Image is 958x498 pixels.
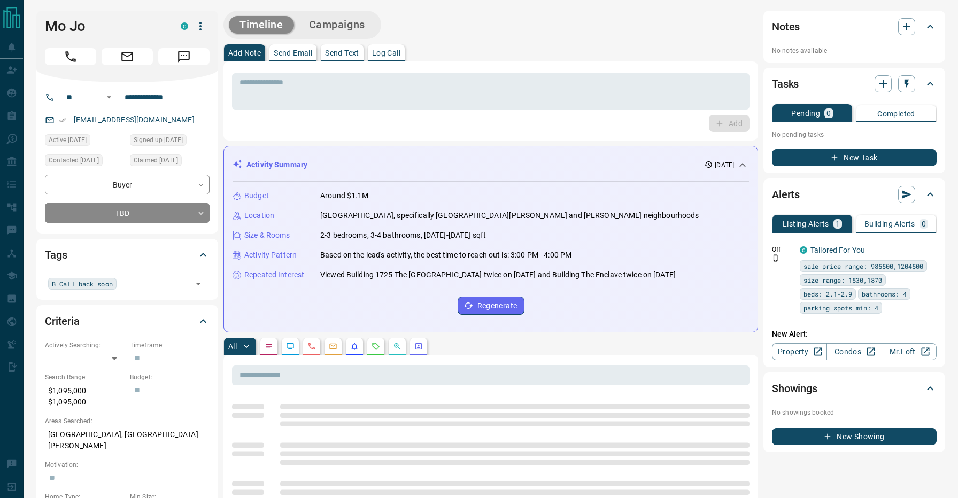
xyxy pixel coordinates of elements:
svg: Push Notification Only [772,254,779,262]
svg: Email Verified [59,116,66,124]
p: 0 [826,110,831,117]
p: Pending [791,110,820,117]
span: B Call back soon [52,278,113,289]
p: Off [772,245,793,254]
span: Active [DATE] [49,135,87,145]
span: Email [102,48,153,65]
h2: Alerts [772,186,800,203]
p: All [228,343,237,350]
a: [EMAIL_ADDRESS][DOMAIN_NAME] [74,115,195,124]
p: Building Alerts [864,220,915,228]
button: Open [103,91,115,104]
p: Areas Searched: [45,416,210,426]
a: Mr.Loft [882,343,937,360]
button: New Task [772,149,937,166]
p: $1,095,000 - $1,095,000 [45,382,125,411]
div: Thu Oct 09 2025 [130,154,210,169]
p: Actively Searching: [45,340,125,350]
span: parking spots min: 4 [804,302,878,313]
span: Claimed [DATE] [134,155,178,166]
p: Timeframe: [130,340,210,350]
p: Search Range: [45,372,125,382]
p: Budget: [130,372,210,382]
a: Tailored For You [810,246,865,254]
p: Around $1.1M [320,190,369,201]
span: Signed up [DATE] [134,135,183,145]
a: Property [772,343,827,360]
p: Send Text [325,49,359,57]
h1: Mo Jo [45,18,165,35]
svg: Requests [372,342,380,351]
p: New Alert: [772,329,937,340]
div: Thu Oct 09 2025 [45,154,125,169]
button: Campaigns [298,16,376,34]
h2: Criteria [45,313,80,330]
div: condos.ca [181,22,188,30]
svg: Lead Browsing Activity [286,342,295,351]
button: Regenerate [458,297,524,315]
div: TBD [45,203,210,223]
p: Listing Alerts [783,220,829,228]
p: [GEOGRAPHIC_DATA], [GEOGRAPHIC_DATA][PERSON_NAME] [45,426,210,455]
svg: Agent Actions [414,342,423,351]
p: Add Note [228,49,261,57]
p: No notes available [772,46,937,56]
span: Call [45,48,96,65]
div: Alerts [772,182,937,207]
span: Message [158,48,210,65]
h2: Showings [772,380,817,397]
h2: Tasks [772,75,799,92]
p: Based on the lead's activity, the best time to reach out is: 3:00 PM - 4:00 PM [320,250,571,261]
h2: Tags [45,246,67,263]
button: New Showing [772,428,937,445]
svg: Listing Alerts [350,342,359,351]
div: Tasks [772,71,937,97]
p: [GEOGRAPHIC_DATA], specifically [GEOGRAPHIC_DATA][PERSON_NAME] and [PERSON_NAME] neighbourhoods [320,210,699,221]
p: Motivation: [45,460,210,470]
span: bathrooms: 4 [862,289,907,299]
p: Repeated Interest [244,269,304,281]
button: Timeline [229,16,294,34]
div: Tags [45,242,210,268]
p: Size & Rooms [244,230,290,241]
div: Thu Oct 09 2025 [45,134,125,149]
p: Location [244,210,274,221]
p: No showings booked [772,408,937,417]
div: condos.ca [800,246,807,254]
span: Contacted [DATE] [49,155,99,166]
p: 2-3 bedrooms, 3-4 bathrooms, [DATE]-[DATE] sqft [320,230,486,241]
div: Criteria [45,308,210,334]
a: Condos [826,343,882,360]
h2: Notes [772,18,800,35]
p: Budget [244,190,269,201]
p: Activity Pattern [244,250,297,261]
div: Buyer [45,175,210,194]
div: Showings [772,376,937,401]
svg: Opportunities [393,342,401,351]
span: size range: 1530,1870 [804,275,882,285]
p: 0 [922,220,926,228]
span: beds: 2.1-2.9 [804,289,852,299]
span: sale price range: 985500,1204500 [804,261,923,271]
p: Log Call [372,49,400,57]
button: Open [191,276,206,291]
svg: Emails [329,342,337,351]
svg: Calls [307,342,316,351]
div: Notes [772,14,937,40]
p: No pending tasks [772,127,937,143]
div: Activity Summary[DATE] [233,155,749,175]
p: [DATE] [715,160,734,170]
p: 1 [836,220,840,228]
p: Send Email [274,49,312,57]
svg: Notes [265,342,273,351]
p: Completed [877,110,915,118]
div: Sun Feb 16 2025 [130,134,210,149]
p: Activity Summary [246,159,307,170]
p: Viewed Building 1725 The [GEOGRAPHIC_DATA] twice on [DATE] and Building The Enclave twice on [DATE] [320,269,676,281]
